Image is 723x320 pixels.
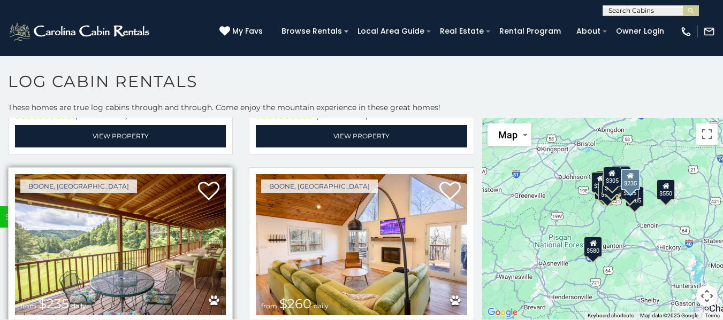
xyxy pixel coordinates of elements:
a: Hillside Haven from $260 daily [256,174,467,315]
div: $285 [626,186,644,206]
div: $295 [591,172,610,192]
a: Add to favorites [439,181,461,203]
a: Real Estate [435,23,489,40]
img: Hillside Haven [256,174,467,315]
span: from [261,302,277,310]
a: Browse Rentals [276,23,347,40]
div: $302 [602,174,620,194]
div: $255 [613,166,631,186]
img: Sleepy Valley Hideaway [15,174,226,315]
span: My Favs [232,26,263,37]
img: mail-regular-white.png [703,26,715,37]
div: $235 [621,168,640,190]
div: $580 [584,236,602,256]
a: My Favs [219,26,265,37]
a: Local Area Guide [352,23,430,40]
span: Map data ©2025 Google [640,313,698,318]
img: Google [485,306,520,319]
button: Keyboard shortcuts [588,312,634,319]
a: Add to favorites [198,181,219,203]
a: Rental Program [494,23,566,40]
span: daily [314,302,329,310]
div: $350 [598,180,617,200]
a: About [571,23,606,40]
a: View Property [15,125,226,147]
img: White-1-2.png [8,21,153,42]
div: $325 [621,178,639,199]
img: phone-regular-white.png [680,26,692,37]
button: Change map style [488,123,531,146]
a: Sleepy Valley Hideaway from $235 daily [15,174,226,315]
span: $260 [279,296,311,311]
a: Boone, [GEOGRAPHIC_DATA] [261,179,378,193]
button: Map camera controls [696,285,718,307]
span: $235 [39,296,69,311]
div: $305 [603,166,621,186]
a: Terms [705,313,720,318]
a: Open this area in Google Maps (opens a new window) [485,306,520,319]
span: from [20,302,36,310]
div: $320 [611,164,630,185]
button: Toggle fullscreen view [696,123,718,145]
div: $550 [657,179,675,199]
a: Boone, [GEOGRAPHIC_DATA] [20,179,137,193]
span: Map [498,129,517,141]
a: Owner Login [611,23,669,40]
a: View Property [256,125,467,147]
span: daily [71,302,86,310]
